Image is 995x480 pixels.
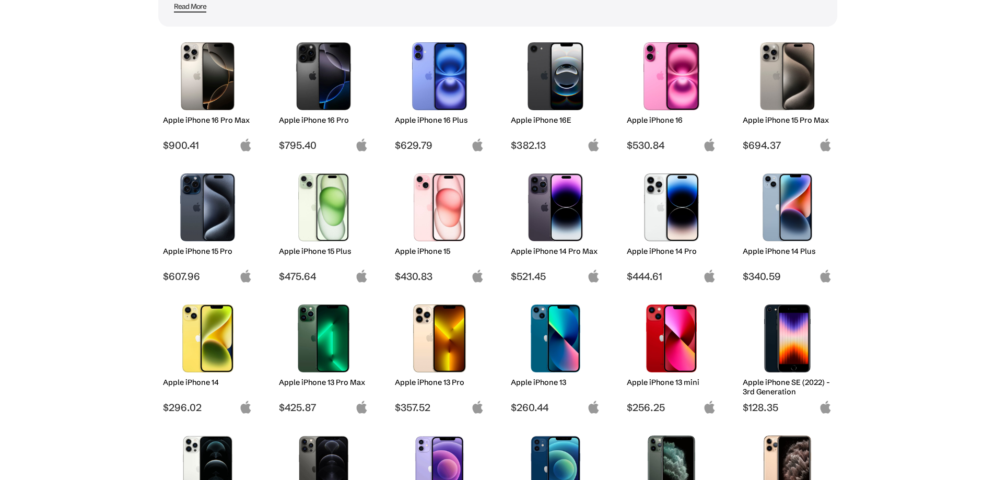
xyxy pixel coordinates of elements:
[511,115,600,125] h2: Apple iPhone 16E
[703,401,716,414] img: apple-logo
[287,42,360,110] img: iPhone 16 Pro
[819,138,832,151] img: apple-logo
[635,42,708,110] img: iPhone 16
[627,247,716,256] h2: Apple iPhone 14 Pro
[279,270,368,283] span: $475.64
[171,42,244,110] img: iPhone 16 Pro Max
[395,139,484,151] span: $629.79
[355,401,368,414] img: apple-logo
[163,401,252,414] span: $296.02
[751,305,824,372] img: iPhone SE 3rd Gen
[627,115,716,125] h2: Apple iPhone 16
[511,247,600,256] h2: Apple iPhone 14 Pro Max
[390,299,489,414] a: iPhone 13 Pro Apple iPhone 13 Pro $357.52 apple-logo
[355,270,368,283] img: apple-logo
[471,270,484,283] img: apple-logo
[743,378,832,396] h2: Apple iPhone SE (2022) - 3rd Generation
[163,247,252,256] h2: Apple iPhone 15 Pro
[158,168,257,283] a: iPhone 15 Pro Apple iPhone 15 Pro $607.96 apple-logo
[158,37,257,151] a: iPhone 16 Pro Max Apple iPhone 16 Pro Max $900.41 apple-logo
[163,115,252,125] h2: Apple iPhone 16 Pro Max
[355,138,368,151] img: apple-logo
[635,173,708,241] img: iPhone 14 Pro
[390,168,489,283] a: iPhone 15 Apple iPhone 15 $430.83 apple-logo
[403,173,476,241] img: iPhone 15
[239,401,252,414] img: apple-logo
[751,173,824,241] img: iPhone 14 Plus
[622,37,721,151] a: iPhone 16 Apple iPhone 16 $530.84 apple-logo
[395,247,484,256] h2: Apple iPhone 15
[627,401,716,414] span: $256.25
[738,37,837,151] a: iPhone 15 Pro Max Apple iPhone 15 Pro Max $694.37 apple-logo
[279,247,368,256] h2: Apple iPhone 15 Plus
[171,173,244,241] img: iPhone 15 Pro
[274,299,373,414] a: iPhone 13 Pro Max Apple iPhone 13 Pro Max $425.87 apple-logo
[622,299,721,414] a: iPhone 13 mini Apple iPhone 13 mini $256.25 apple-logo
[627,270,716,283] span: $444.61
[738,168,837,283] a: iPhone 14 Plus Apple iPhone 14 Plus $340.59 apple-logo
[239,138,252,151] img: apple-logo
[819,270,832,283] img: apple-logo
[506,168,605,283] a: iPhone 14 Pro Max Apple iPhone 14 Pro Max $521.45 apple-logo
[471,138,484,151] img: apple-logo
[279,115,368,125] h2: Apple iPhone 16 Pro
[287,305,360,372] img: iPhone 13 Pro Max
[163,378,252,387] h2: Apple iPhone 14
[279,139,368,151] span: $795.40
[506,37,605,151] a: iPhone 16E Apple iPhone 16E $382.13 apple-logo
[743,401,832,414] span: $128.35
[635,305,708,372] img: iPhone 13 mini
[511,139,600,151] span: $382.13
[395,115,484,125] h2: Apple iPhone 16 Plus
[587,401,600,414] img: apple-logo
[511,378,600,387] h2: Apple iPhone 13
[751,42,824,110] img: iPhone 15 Pro Max
[274,168,373,283] a: iPhone 15 Plus Apple iPhone 15 Plus $475.64 apple-logo
[390,37,489,151] a: iPhone 16 Plus Apple iPhone 16 Plus $629.79 apple-logo
[738,299,837,414] a: iPhone SE 3rd Gen Apple iPhone SE (2022) - 3rd Generation $128.35 apple-logo
[174,2,207,11] div: Read More
[395,401,484,414] span: $357.52
[279,401,368,414] span: $425.87
[627,378,716,387] h2: Apple iPhone 13 mini
[395,378,484,387] h2: Apple iPhone 13 Pro
[403,305,476,372] img: iPhone 13 Pro
[519,305,592,372] img: iPhone 13
[171,305,244,372] img: iPhone 14
[163,139,252,151] span: $900.41
[743,115,832,125] h2: Apple iPhone 15 Pro Max
[703,138,716,151] img: apple-logo
[395,270,484,283] span: $430.83
[274,37,373,151] a: iPhone 16 Pro Apple iPhone 16 Pro $795.40 apple-logo
[174,2,207,13] span: Read More
[471,401,484,414] img: apple-logo
[163,270,252,283] span: $607.96
[403,42,476,110] img: iPhone 16 Plus
[279,378,368,387] h2: Apple iPhone 13 Pro Max
[511,270,600,283] span: $521.45
[819,401,832,414] img: apple-logo
[587,270,600,283] img: apple-logo
[511,401,600,414] span: $260.44
[703,270,716,283] img: apple-logo
[158,299,257,414] a: iPhone 14 Apple iPhone 14 $296.02 apple-logo
[287,173,360,241] img: iPhone 15 Plus
[622,168,721,283] a: iPhone 14 Pro Apple iPhone 14 Pro $444.61 apple-logo
[587,138,600,151] img: apple-logo
[239,270,252,283] img: apple-logo
[519,173,592,241] img: iPhone 14 Pro Max
[506,299,605,414] a: iPhone 13 Apple iPhone 13 $260.44 apple-logo
[627,139,716,151] span: $530.84
[519,42,592,110] img: iPhone 16E
[743,139,832,151] span: $694.37
[743,270,832,283] span: $340.59
[743,247,832,256] h2: Apple iPhone 14 Plus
